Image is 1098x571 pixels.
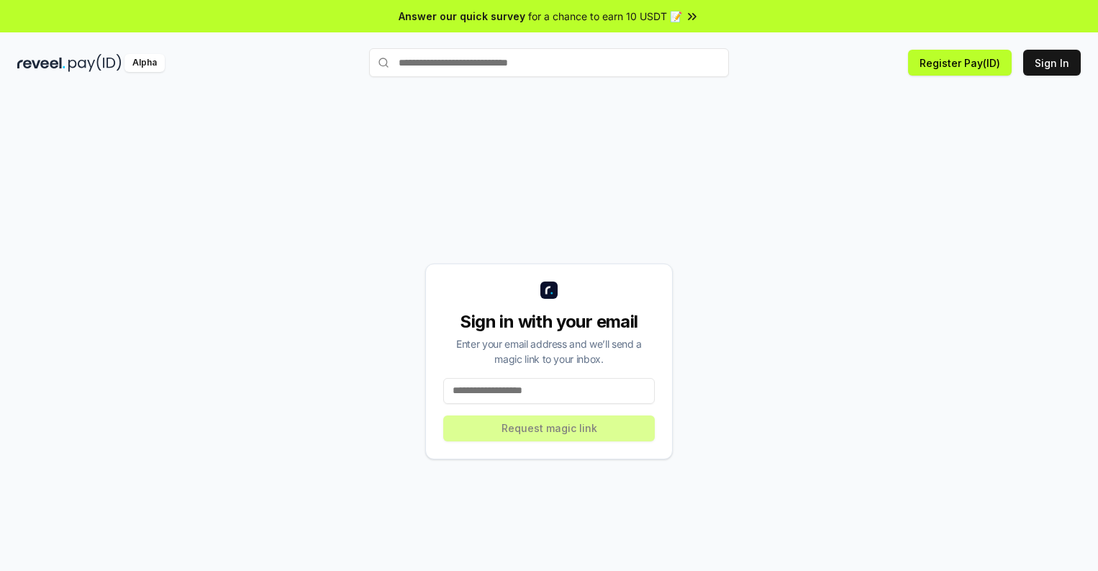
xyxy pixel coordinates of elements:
img: pay_id [68,54,122,72]
span: for a chance to earn 10 USDT 📝 [528,9,682,24]
img: logo_small [540,282,558,299]
span: Answer our quick survey [399,9,525,24]
div: Enter your email address and we’ll send a magic link to your inbox. [443,336,655,367]
button: Register Pay(ID) [908,50,1012,76]
div: Sign in with your email [443,310,655,333]
button: Sign In [1023,50,1081,76]
div: Alpha [124,54,165,72]
img: reveel_dark [17,54,65,72]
